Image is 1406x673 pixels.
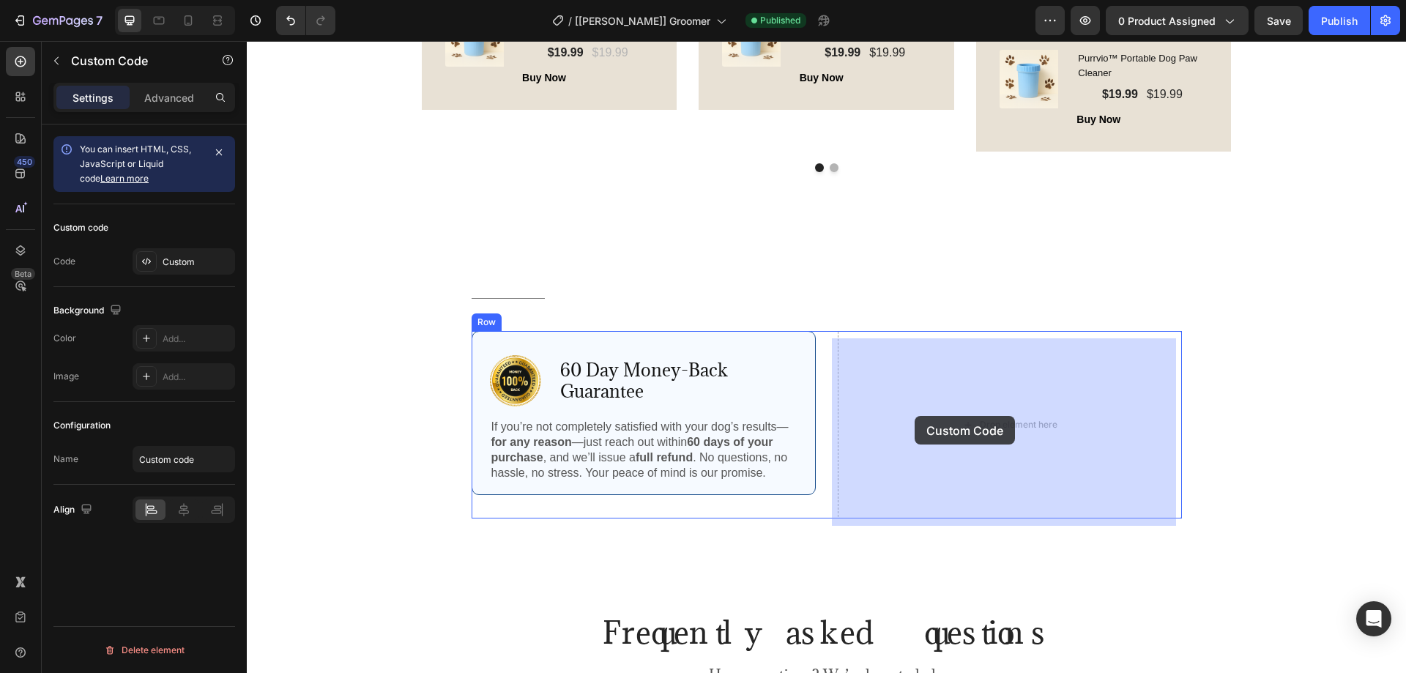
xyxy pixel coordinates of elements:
[760,14,800,27] span: Published
[53,639,235,662] button: Delete element
[14,156,35,168] div: 450
[247,41,1406,673] iframe: To enrich screen reader interactions, please activate Accessibility in Grammarly extension settings
[144,90,194,105] p: Advanced
[568,13,572,29] span: /
[163,256,231,269] div: Custom
[1254,6,1303,35] button: Save
[100,173,149,184] a: Learn more
[53,453,78,466] div: Name
[1106,6,1249,35] button: 0 product assigned
[276,6,335,35] div: Undo/Redo
[53,370,79,383] div: Image
[53,255,75,268] div: Code
[1321,13,1358,29] div: Publish
[1267,15,1291,27] span: Save
[53,500,95,520] div: Align
[53,332,76,345] div: Color
[104,642,185,659] div: Delete element
[96,12,103,29] p: 7
[575,13,710,29] span: [[PERSON_NAME]] Groomer
[71,52,196,70] p: Custom Code
[72,90,114,105] p: Settings
[163,371,231,384] div: Add...
[11,268,35,280] div: Beta
[163,332,231,346] div: Add...
[53,221,108,234] div: Custom code
[53,419,111,432] div: Configuration
[6,6,109,35] button: 7
[80,144,191,184] span: You can insert HTML, CSS, JavaScript or Liquid code
[1309,6,1370,35] button: Publish
[1356,601,1391,636] div: Open Intercom Messenger
[53,301,124,321] div: Background
[1118,13,1216,29] span: 0 product assigned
